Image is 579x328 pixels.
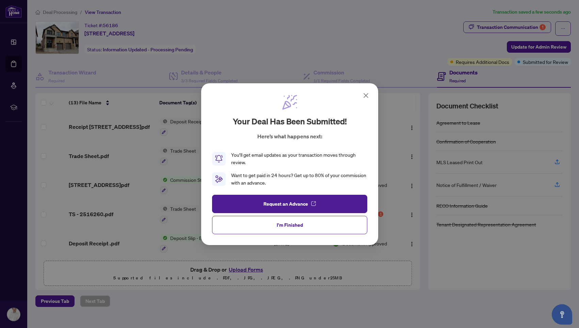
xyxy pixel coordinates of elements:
p: Here’s what happens next: [257,132,322,140]
h2: Your deal has been submitted! [232,116,347,127]
button: Request an Advance [212,194,367,213]
span: Request an Advance [263,198,308,209]
div: Want to get paid in 24 hours? Get up to 80% of your commission with an advance. [231,172,367,187]
button: I'm Finished [212,215,367,234]
span: I'm Finished [276,219,303,230]
button: Open asap [552,304,572,325]
div: You’ll get email updates as your transaction moves through review. [231,151,367,166]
